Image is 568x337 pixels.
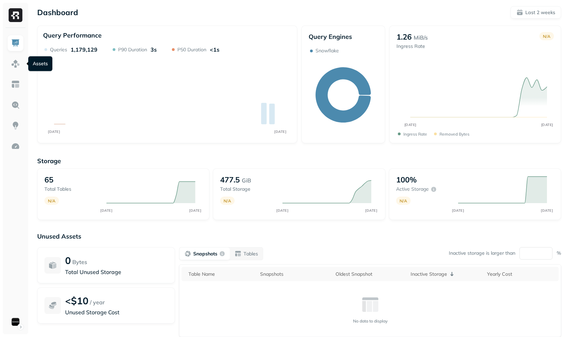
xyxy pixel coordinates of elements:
[396,186,429,192] p: Active storage
[37,232,561,240] p: Unused Assets
[11,317,20,327] img: Sonos
[309,33,378,41] p: Query Engines
[487,271,555,277] div: Yearly Cost
[11,39,20,48] img: Dashboard
[37,8,78,17] p: Dashboard
[353,318,388,324] p: No data to display
[189,208,202,212] tspan: [DATE]
[65,295,89,307] p: <$10
[101,208,113,212] tspan: [DATE]
[65,268,168,276] p: Total Unused Storage
[244,251,258,257] p: Tables
[50,46,67,53] p: Queries
[11,59,20,68] img: Assets
[188,271,253,277] div: Table Name
[71,46,97,53] p: 1,179,129
[510,6,561,19] button: Last 2 weeks
[151,46,157,53] p: 3s
[400,198,407,203] p: N/A
[11,142,20,151] img: Optimization
[43,31,102,39] p: Query Performance
[404,123,416,127] tspan: [DATE]
[177,46,206,53] p: P50 Duration
[11,121,20,130] img: Insights
[525,9,555,16] p: Last 2 weeks
[11,80,20,89] img: Asset Explorer
[224,198,231,203] p: N/A
[365,208,377,212] tspan: [DATE]
[541,123,553,127] tspan: [DATE]
[449,250,515,256] p: Inactive storage is larger than
[220,186,275,192] p: Total storage
[276,208,288,212] tspan: [DATE]
[193,251,217,257] p: Snapshots
[452,208,464,212] tspan: [DATE]
[557,250,561,256] p: %
[11,101,20,109] img: Query Explorer
[316,48,339,54] p: Snowflake
[396,43,428,50] p: Ingress Rate
[72,258,87,266] p: Bytes
[396,32,412,42] p: 1.26
[9,8,22,22] img: Ryft
[242,176,251,185] p: GiB
[44,186,100,192] p: Total tables
[210,46,219,53] p: <1s
[37,157,561,165] p: Storage
[48,129,60,134] tspan: [DATE]
[65,308,168,316] p: Unused Storage Cost
[48,198,55,203] p: N/A
[543,34,550,39] p: N/A
[541,208,553,212] tspan: [DATE]
[28,56,52,71] div: Assets
[440,131,469,137] p: Removed bytes
[44,175,53,185] p: 65
[414,33,428,42] p: MiB/s
[65,254,71,266] p: 0
[403,131,427,137] p: Ingress Rate
[396,175,417,185] p: 100%
[118,46,147,53] p: P90 Duration
[220,175,240,185] p: 477.5
[335,271,404,277] div: Oldest Snapshot
[411,271,447,277] p: Inactive Storage
[260,271,328,277] div: Snapshots
[90,298,105,306] p: / year
[274,129,286,134] tspan: [DATE]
